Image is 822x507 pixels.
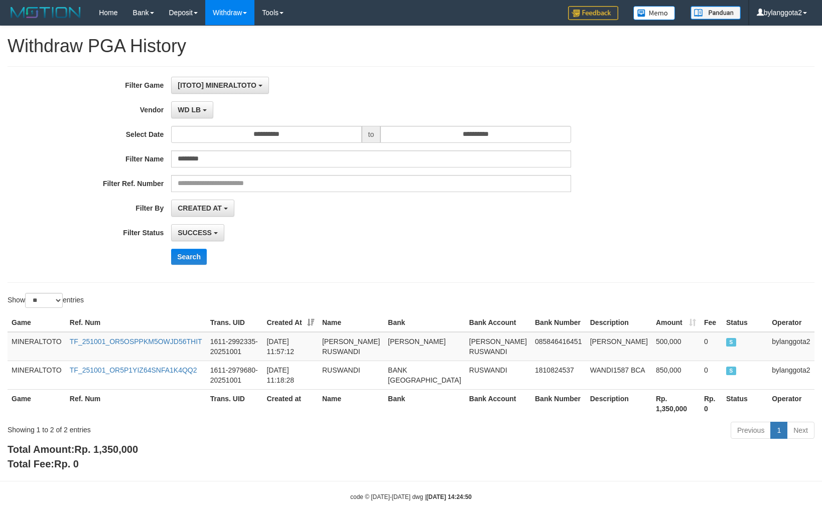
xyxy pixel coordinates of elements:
[66,313,206,332] th: Ref. Num
[8,36,814,56] h1: Withdraw PGA History
[206,332,263,361] td: 1611-2992335-20251001
[652,313,700,332] th: Amount: activate to sort column ascending
[770,422,787,439] a: 1
[531,332,586,361] td: 085846416451
[586,313,652,332] th: Description
[465,389,531,418] th: Bank Account
[768,389,814,418] th: Operator
[25,293,63,308] select: Showentries
[768,332,814,361] td: bylanggota2
[8,313,66,332] th: Game
[350,493,472,500] small: code © [DATE]-[DATE] dwg |
[586,332,652,361] td: [PERSON_NAME]
[700,361,722,389] td: 0
[700,389,722,418] th: Rp. 0
[8,5,84,20] img: MOTION_logo.png
[318,332,384,361] td: [PERSON_NAME] RUSWANDI
[8,444,138,455] b: Total Amount:
[384,313,465,332] th: Bank
[206,389,263,418] th: Trans. UID
[427,493,472,500] strong: [DATE] 14:24:50
[465,313,531,332] th: Bank Account
[66,389,206,418] th: Ref. Num
[384,361,465,389] td: BANK [GEOGRAPHIC_DATA]
[726,367,736,375] span: SUCCESS
[652,332,700,361] td: 500,000
[8,293,84,308] label: Show entries
[531,361,586,389] td: 1810824537
[262,313,318,332] th: Created At: activate to sort column ascending
[384,332,465,361] td: [PERSON_NAME]
[171,101,213,118] button: WD LB
[691,6,741,20] img: panduan.png
[262,332,318,361] td: [DATE] 11:57:12
[633,6,675,20] img: Button%20Memo.svg
[652,389,700,418] th: Rp. 1,350,000
[171,249,207,265] button: Search
[206,361,263,389] td: 1611-2979680-20251001
[586,389,652,418] th: Description
[8,361,66,389] td: MINERALTOTO
[722,313,768,332] th: Status
[8,332,66,361] td: MINERALTOTO
[262,389,318,418] th: Created at
[362,126,381,143] span: to
[700,313,722,332] th: Fee
[318,389,384,418] th: Name
[178,106,201,114] span: WD LB
[768,313,814,332] th: Operator
[787,422,814,439] a: Next
[586,361,652,389] td: WANDI1587 BCA
[178,81,256,89] span: [ITOTO] MINERALTOTO
[262,361,318,389] td: [DATE] 11:18:28
[171,77,268,94] button: [ITOTO] MINERALTOTO
[8,389,66,418] th: Game
[700,332,722,361] td: 0
[8,421,335,435] div: Showing 1 to 2 of 2 entries
[652,361,700,389] td: 850,000
[531,313,586,332] th: Bank Number
[722,389,768,418] th: Status
[318,361,384,389] td: RUSWANDI
[70,366,197,374] a: TF_251001_OR5P1YIZ64SNFA1K4QQ2
[531,389,586,418] th: Bank Number
[568,6,618,20] img: Feedback.jpg
[465,361,531,389] td: RUSWANDI
[171,200,234,217] button: CREATED AT
[54,458,79,469] span: Rp. 0
[74,444,138,455] span: Rp. 1,350,000
[726,338,736,347] span: SUCCESS
[171,224,224,241] button: SUCCESS
[465,332,531,361] td: [PERSON_NAME] RUSWANDI
[768,361,814,389] td: bylanggota2
[178,204,222,212] span: CREATED AT
[731,422,771,439] a: Previous
[8,458,79,469] b: Total Fee:
[318,313,384,332] th: Name
[178,229,212,237] span: SUCCESS
[70,337,202,346] a: TF_251001_OR5OSPPKM5OWJD56THIT
[206,313,263,332] th: Trans. UID
[384,389,465,418] th: Bank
